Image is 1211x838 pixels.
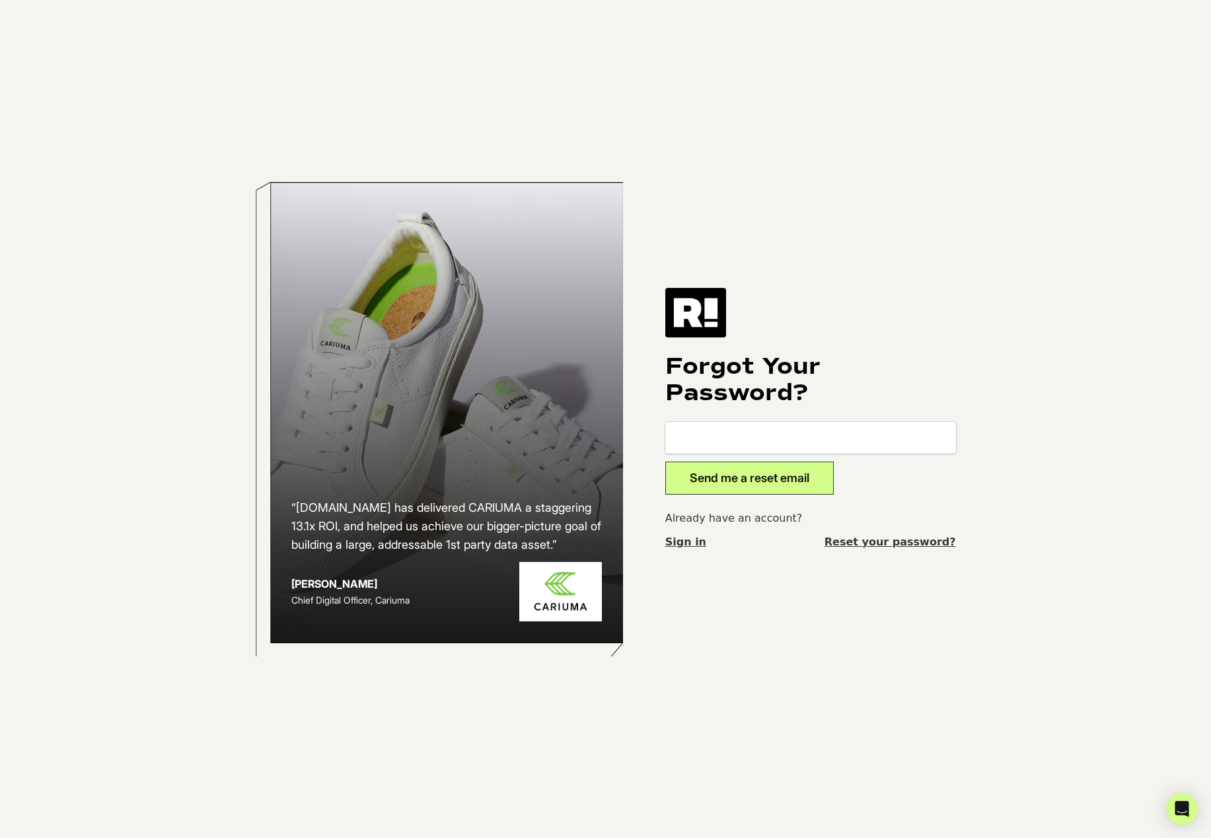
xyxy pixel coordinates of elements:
[665,288,726,337] img: Retention.com
[291,594,410,606] span: Chief Digital Officer, Cariuma
[519,562,602,622] img: Cariuma
[665,462,834,495] button: Send me a reset email
[1166,793,1198,825] div: Open Intercom Messenger
[291,577,377,590] strong: [PERSON_NAME]
[665,353,956,406] h1: Forgot Your Password?
[665,510,956,526] p: Already have an account?
[825,534,956,550] a: Reset your password?
[665,534,706,550] a: Sign in
[291,499,602,554] h2: “[DOMAIN_NAME] has delivered CARIUMA a staggering 13.1x ROI, and helped us achieve our bigger-pic...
